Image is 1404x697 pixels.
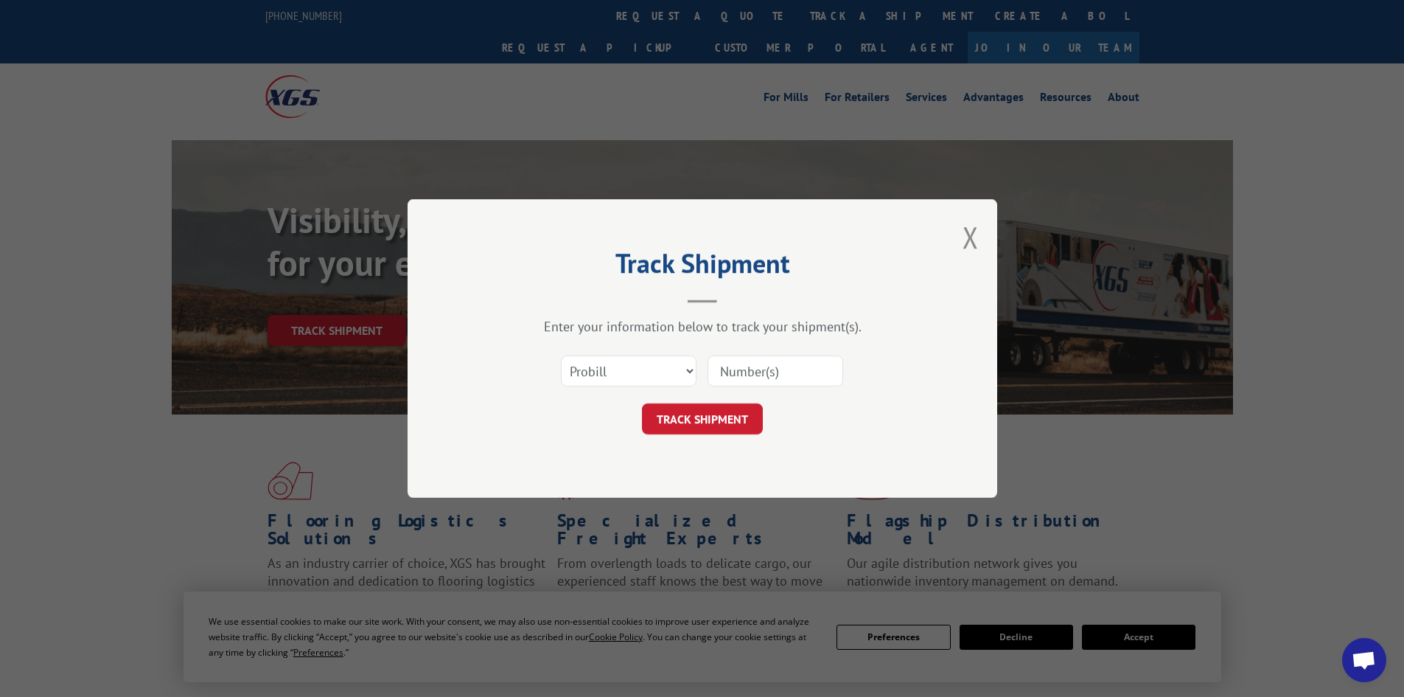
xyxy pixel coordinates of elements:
div: Open chat [1342,638,1386,682]
button: Close modal [963,218,979,257]
input: Number(s) [708,356,843,386]
div: Enter your information below to track your shipment(s). [481,318,923,335]
h2: Track Shipment [481,253,923,281]
button: TRACK SHIPMENT [642,403,763,434]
